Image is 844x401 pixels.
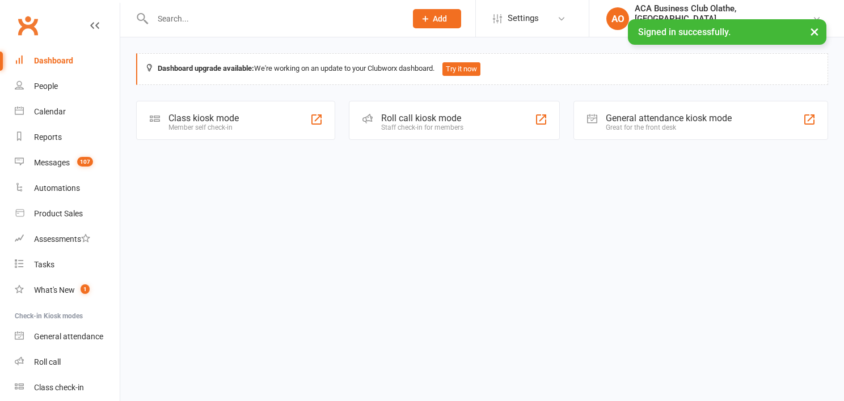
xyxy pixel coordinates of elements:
[638,27,731,37] span: Signed in successfully.
[606,113,732,123] div: General attendance kiosk mode
[606,123,732,131] div: Great for the front desk
[381,113,463,123] div: Roll call kiosk mode
[15,252,120,278] a: Tasks
[804,19,825,44] button: ×
[15,278,120,303] a: What's New1
[15,74,120,99] a: People
[15,176,120,201] a: Automations
[381,123,463,131] div: Staff check-in for members
[34,56,73,65] div: Dashboard
[15,324,120,349] a: General attendance kiosk mode
[136,53,828,85] div: We're working on an update to your Clubworx dashboard.
[15,150,120,176] a: Messages 107
[15,99,120,125] a: Calendar
[34,107,66,116] div: Calendar
[15,227,120,252] a: Assessments
[168,113,239,123] div: Class kiosk mode
[34,357,61,366] div: Roll call
[15,125,120,150] a: Reports
[34,133,62,142] div: Reports
[15,349,120,375] a: Roll call
[168,123,239,131] div: Member self check-in
[34,260,54,269] div: Tasks
[149,11,398,27] input: Search...
[34,332,103,341] div: General attendance
[34,383,84,392] div: Class check-in
[34,158,70,167] div: Messages
[433,14,447,23] span: Add
[34,82,58,91] div: People
[15,201,120,227] a: Product Sales
[158,64,254,72] strong: Dashboard upgrade available:
[508,6,539,31] span: Settings
[15,375,120,400] a: Class kiosk mode
[606,7,629,30] div: AO
[34,234,90,244] div: Assessments
[635,3,812,24] div: ACA Business Club Olathe, [GEOGRAPHIC_DATA]
[413,9,461,28] button: Add
[442,62,480,76] button: Try it now
[81,284,90,294] span: 1
[34,285,75,295] div: What's New
[34,184,80,193] div: Automations
[77,157,93,167] span: 107
[14,11,42,40] a: Clubworx
[34,209,83,218] div: Product Sales
[15,48,120,74] a: Dashboard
